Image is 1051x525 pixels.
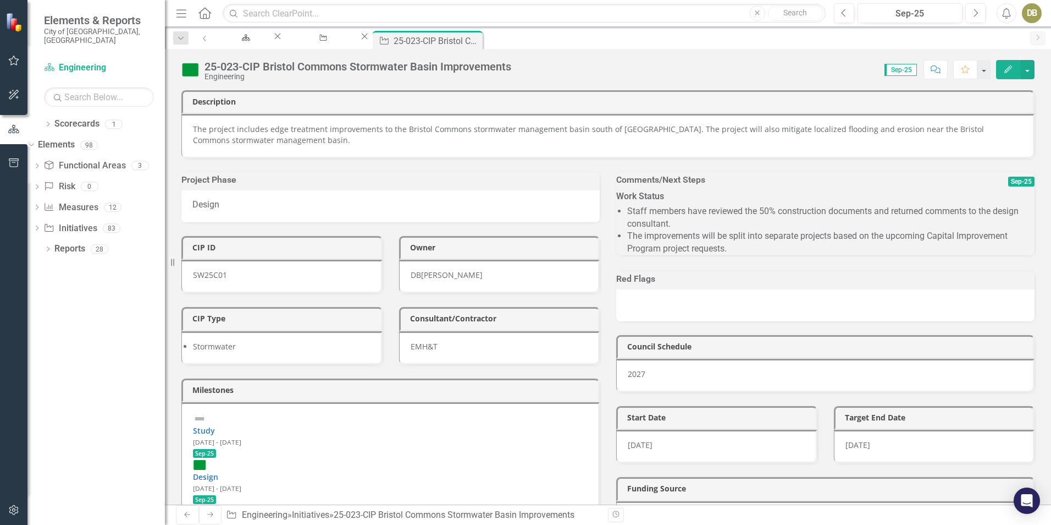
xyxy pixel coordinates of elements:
h3: Owner [410,243,593,251]
span: Sep-25 [1008,177,1035,187]
div: Open Intercom Messenger [1014,488,1040,514]
h3: Red Flags [616,274,1035,284]
span: Elements & Reports [44,14,154,27]
span: [DATE] [845,440,870,450]
img: On Target [193,458,206,472]
small: [DATE] - [DATE] [193,484,241,493]
h3: Target End Date [845,413,1028,422]
a: Initiatives [43,222,97,235]
button: Sep-25 [858,3,963,23]
a: Design [193,472,218,482]
h3: CIP Type [192,314,375,322]
input: Search Below... [44,87,154,107]
small: City of [GEOGRAPHIC_DATA], [GEOGRAPHIC_DATA] [44,27,154,45]
a: Engineering [216,31,272,45]
a: Measures [43,201,98,214]
img: On Target [181,61,199,79]
button: DB [1022,3,1042,23]
div: 12 [104,203,121,212]
p: The project includes edge treatment improvements to the Bristol Commons stormwater management bas... [193,124,1022,146]
a: Scorecards [54,118,99,130]
div: 1 [105,119,123,129]
div: 25-023-CIP Bristol Commons Stormwater Basin Improvements [394,34,480,48]
div: [PERSON_NAME] [421,270,483,281]
a: Initiatives [292,510,329,520]
div: » » [226,509,600,522]
h3: Start Date [627,413,810,422]
span: Search [783,8,807,17]
div: 25-023-CIP Bristol Commons Stormwater Basin Improvements [334,510,574,520]
div: DB [411,270,421,281]
a: Engineering [242,510,287,520]
span: SW25C01 [193,270,227,280]
span: Sep-25 [884,64,917,76]
h3: Funding Source [627,484,1027,493]
strong: Work Status [616,191,664,201]
span: Design [192,199,219,210]
a: Study [193,425,215,436]
div: Manage Elements [293,41,349,55]
a: Elements [38,139,75,151]
span: Sep-25 [193,495,216,504]
div: 3 [131,161,149,171]
div: Engineering [226,41,262,55]
img: ClearPoint Strategy [5,12,25,31]
h3: Project Phase [181,175,600,185]
input: Search ClearPoint... [223,4,826,23]
a: Risk [43,181,75,193]
span: [DATE] [628,440,652,450]
p: 2027 [628,369,1022,380]
li: Staff members have reviewed the 50% construction documents and returned comments to the design co... [627,205,1035,231]
div: Engineering [204,73,511,81]
span: EMH&T [411,341,438,352]
a: Manage Elements [283,31,359,45]
span: Sep-25 [193,449,216,458]
h3: Milestones [192,386,593,394]
h3: CIP ID [192,243,375,251]
div: 25-023-CIP Bristol Commons Stormwater Basin Improvements [204,61,511,73]
div: 83 [103,223,120,233]
h3: Council Schedule [627,342,1027,351]
img: Not Defined [193,412,206,425]
small: [DATE] - [DATE] [193,437,241,446]
li: The improvements will be split into separate projects based on the upcoming Capital Improvement P... [627,230,1035,255]
div: 28 [91,244,108,254]
a: Functional Areas [43,160,125,172]
button: Search [768,6,823,21]
a: Engineering [44,62,154,74]
div: Sep-25 [861,7,959,20]
a: Reports [54,243,85,255]
div: 0 [81,182,98,192]
h3: Comments/Next Steps [616,175,939,185]
h3: Consultant/Contractor [410,314,593,322]
span: Stormwater [193,341,236,352]
div: 98 [80,140,98,150]
h3: Description [192,97,1027,106]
